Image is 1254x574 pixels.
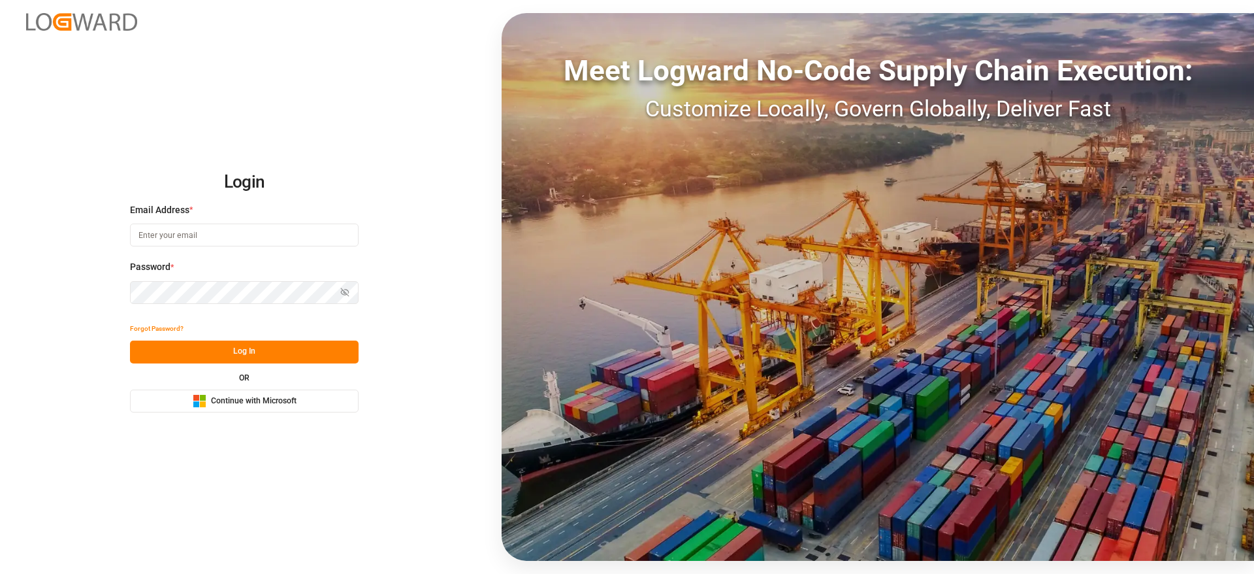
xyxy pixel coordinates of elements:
[26,13,137,31] img: Logward_new_orange.png
[130,224,359,246] input: Enter your email
[130,318,184,341] button: Forgot Password?
[211,396,297,407] span: Continue with Microsoft
[130,341,359,363] button: Log In
[502,92,1254,126] div: Customize Locally, Govern Globally, Deliver Fast
[239,374,249,382] small: OR
[130,161,359,203] h2: Login
[130,203,189,217] span: Email Address
[130,390,359,413] button: Continue with Microsoft
[130,260,170,274] span: Password
[502,49,1254,92] div: Meet Logward No-Code Supply Chain Execution:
